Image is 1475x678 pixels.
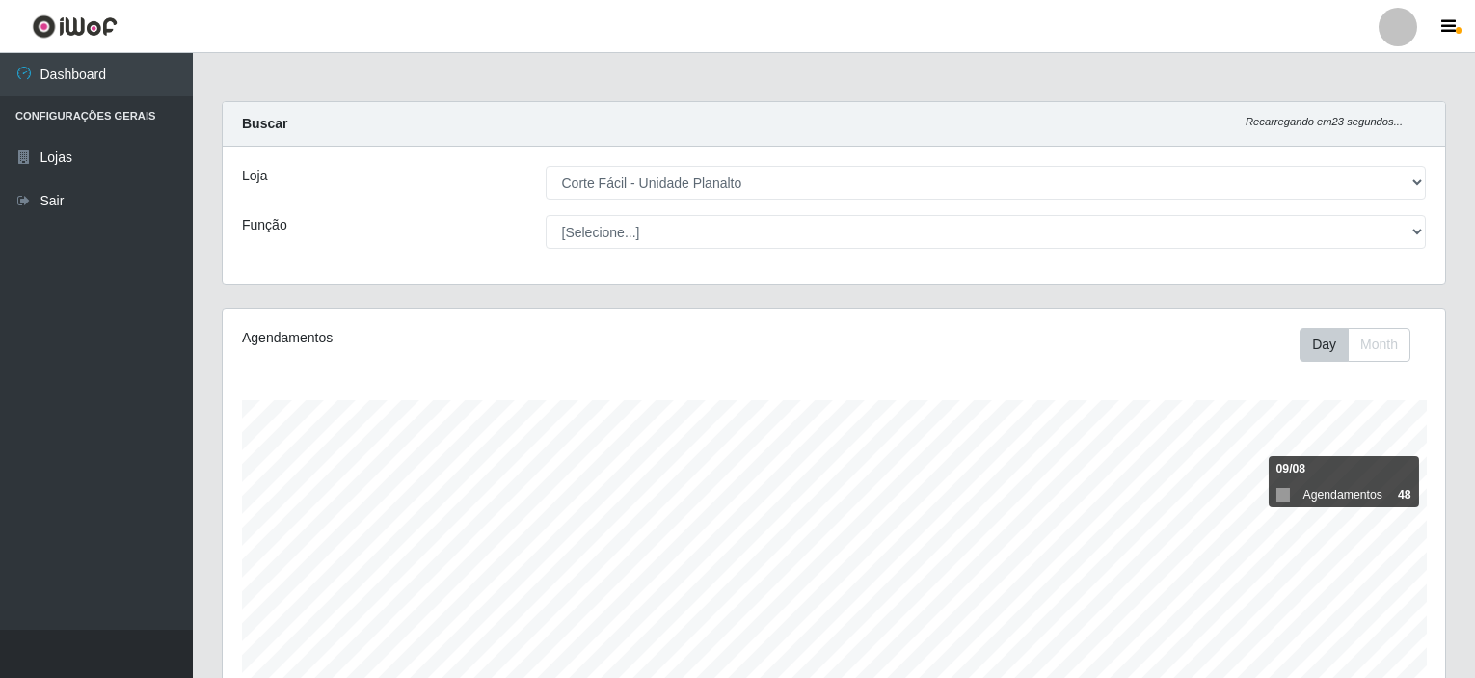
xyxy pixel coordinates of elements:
button: Day [1300,328,1349,362]
button: Month [1348,328,1410,362]
label: Loja [242,166,267,186]
div: First group [1300,328,1410,362]
strong: Buscar [242,116,287,131]
label: Função [242,215,287,235]
div: Agendamentos [242,328,718,348]
i: Recarregando em 23 segundos... [1246,116,1403,127]
img: CoreUI Logo [32,14,118,39]
div: Toolbar with button groups [1300,328,1426,362]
